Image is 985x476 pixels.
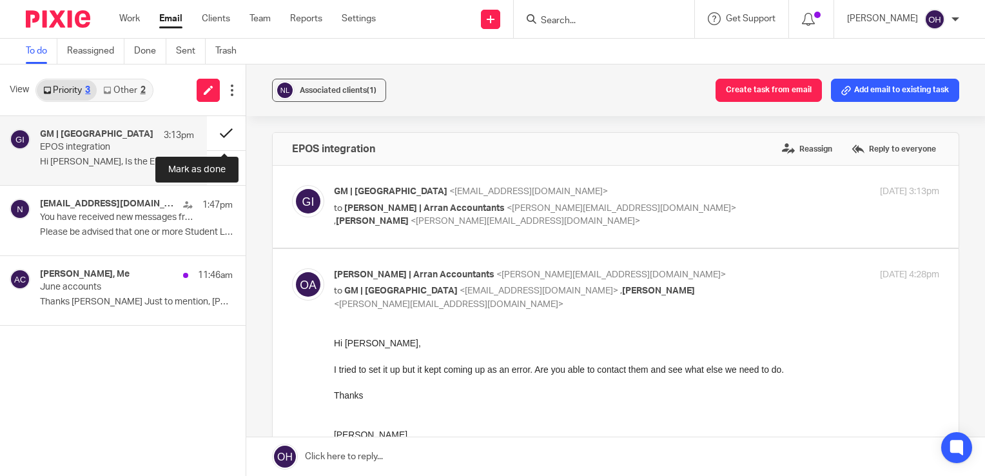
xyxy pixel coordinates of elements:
[159,12,182,25] a: Email
[97,80,151,101] a: Other2
[620,286,622,295] span: ,
[40,199,177,210] h4: [EMAIL_ADDRESS][DOMAIN_NAME]
[164,129,194,142] p: 3:13pm
[40,227,233,238] p: Please be advised that one or more Student Loan...
[848,139,939,159] label: Reply to everyone
[67,39,124,64] a: Reassigned
[40,212,194,223] p: You have received new messages from HMRC
[334,286,342,295] span: to
[880,185,939,199] p: [DATE] 3:13pm
[496,270,726,279] span: <[PERSON_NAME][EMAIL_ADDRESS][DOMAIN_NAME]>
[344,204,505,213] span: [PERSON_NAME] | Arran Accountants
[292,143,375,155] h4: EPOS integration
[779,139,835,159] label: Reassign
[292,185,324,217] img: svg%3E
[334,187,447,196] span: GM | [GEOGRAPHIC_DATA]
[334,270,494,279] span: [PERSON_NAME] | Arran Accountants
[924,9,945,30] img: svg%3E
[847,12,918,25] p: [PERSON_NAME]
[85,86,90,95] div: 3
[10,129,30,150] img: svg%3E
[540,15,656,27] input: Search
[880,268,939,282] p: [DATE] 4:28pm
[290,12,322,25] a: Reports
[141,86,146,95] div: 2
[202,199,233,212] p: 1:47pm
[334,204,342,213] span: to
[334,217,336,226] span: ,
[37,80,97,101] a: Priority3
[40,269,130,280] h4: [PERSON_NAME], Me
[507,204,736,213] span: <[PERSON_NAME][EMAIL_ADDRESS][DOMAIN_NAME]>
[119,12,140,25] a: Work
[342,12,376,25] a: Settings
[275,81,295,100] img: svg%3E
[26,10,90,28] img: Pixie
[40,297,233,308] p: Thanks [PERSON_NAME] Just to mention, [PERSON_NAME] and [PERSON_NAME]...
[40,142,163,153] p: EPOS integration
[716,79,822,102] button: Create task from email
[460,286,618,295] span: <[EMAIL_ADDRESS][DOMAIN_NAME]>
[726,14,775,23] span: Get Support
[300,86,376,94] span: Associated clients
[292,268,324,301] img: svg%3E
[10,269,30,290] img: svg%3E
[334,300,563,309] span: <[PERSON_NAME][EMAIL_ADDRESS][DOMAIN_NAME]>
[198,269,233,282] p: 11:46am
[344,286,458,295] span: GM | [GEOGRAPHIC_DATA]
[10,199,30,219] img: svg%3E
[411,217,640,226] span: <[PERSON_NAME][EMAIL_ADDRESS][DOMAIN_NAME]>
[449,187,608,196] span: <[EMAIL_ADDRESS][DOMAIN_NAME]>
[202,12,230,25] a: Clients
[215,39,246,64] a: Trash
[367,86,376,94] span: (1)
[134,39,166,64] a: Done
[40,129,153,140] h4: GM | [GEOGRAPHIC_DATA]
[622,286,695,295] span: [PERSON_NAME]
[249,12,271,25] a: Team
[10,83,29,97] span: View
[336,217,409,226] span: [PERSON_NAME]
[831,79,959,102] button: Add email to existing task
[176,39,206,64] a: Sent
[40,282,194,293] p: June accounts
[40,157,194,168] p: Hi [PERSON_NAME], Is the EPOS integration working...
[272,79,386,102] button: Associated clients(1)
[26,39,57,64] a: To do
